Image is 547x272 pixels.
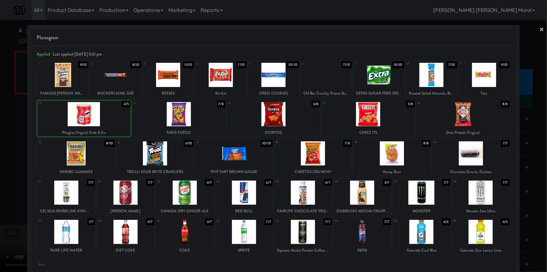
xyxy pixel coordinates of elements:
div: Extra [39,262,116,268]
div: 14 [418,101,463,106]
div: TROLLI SOUR BRITE CRAWLERS [116,168,194,176]
div: REESES [143,90,194,97]
div: COKE [157,247,213,254]
div: 234/7CANADA DRY GINGER ALE [156,179,213,215]
div: Monster Zero Ultra [453,207,509,215]
div: 256/7FAIRLIFE CHOCOLATE PROTEIN SHAKES [274,179,332,215]
div: CHEEZ ITS [323,129,414,137]
div: 18 [276,140,313,145]
div: 28/10SNICKERS KING SIZE [90,61,141,97]
div: [PERSON_NAME] [97,207,154,215]
div: 23 [157,179,185,184]
div: Gatorade Cool Blue [394,247,450,254]
div: 117/8TAKIS FUEGO [132,101,225,137]
div: 7 [355,61,379,67]
div: Roasted Salted Almonds, Blue Diamond [406,90,457,97]
div: 10 [39,101,84,106]
div: 29 [39,218,66,224]
div: 304/7DIET COKE [97,218,154,254]
div: 36 [453,218,481,224]
div: 7/10 [236,61,246,68]
div: Twix [460,90,509,97]
div: 7/7 [501,179,509,186]
div: 87/10Roasted Salted Almonds, Blue Diamond [406,61,457,97]
div: 126/8DORITOS [227,101,320,137]
div: 287/7Monster Zero Ultra [452,179,510,215]
div: 3 [144,61,168,67]
div: Twix [459,90,510,97]
div: Honey Buns [353,168,431,176]
div: 8/10 [131,61,141,68]
div: STARBUCKS MOCHA FRAPPUCCINO [334,207,390,215]
div: 354/6Gatorade Cool Blue [393,218,450,254]
div: Kit Kat [195,90,246,97]
div: CELSIUS SPARKLING KIWI GUAVA [38,207,94,215]
span: Last applied [DATE] 5:51 pm [53,51,102,57]
div: 158/10HARIBO GUMMIES [37,140,115,176]
div: 166/10TROLLI SOUR BRITE CRAWLERS [116,140,194,176]
div: 27 [394,179,422,184]
div: 16 [118,140,155,145]
div: 5/8 [406,101,415,107]
div: CELSIUS SPARKLING KIWI GUAVA [37,207,95,215]
div: Clif Bar Crunchy Peanut Butter [302,90,351,97]
div: 227/7[PERSON_NAME] [97,179,154,215]
div: 337/7Espresso Mocha Protein Coffee, Black Rifle [274,218,332,254]
div: 4/7 [205,179,213,186]
div: CHEETOS CRUNCHY [274,168,352,176]
div: 277/7MONSTER [393,179,450,215]
div: 19 [355,140,392,145]
div: Espresso Mocha Protein Coffee, Black Rifle [275,247,331,254]
div: Pringles Original Grab & Go [38,129,129,137]
div: HARIBO GUMMIES [38,168,114,176]
div: SNICKERS KING SIZE [90,90,141,97]
div: CHEEZ ITS [322,129,415,137]
div: 6/10 [184,140,194,147]
div: Honey Buns [354,168,430,176]
div: Dots Pretzels Original [417,129,508,137]
div: 24 [216,179,244,184]
div: PURE LIFE WATER [38,247,94,254]
div: 15/15 [183,61,194,68]
div: HARIBO GUMMIES [37,168,115,176]
div: 217/7CELSIUS SPARKLING KIWI GUAVA [37,179,95,215]
div: 33 [276,218,303,224]
div: 6/8 [312,101,320,107]
div: Gatorade Zero Lemon Lime [453,247,509,254]
div: 148/8Dots Pretzels Original [416,101,509,137]
div: FAIRLIFE CHOCOLATE PROTEIN SHAKES [275,207,331,215]
span: Planogram [37,33,510,42]
div: 10/10 [392,61,404,68]
div: Roasted Salted Almonds, Blue Diamond [407,90,456,97]
div: 25 [276,179,303,184]
div: 4/6 [501,218,509,225]
div: 8/8 [422,140,431,147]
div: Gatorade Cool Blue [393,247,450,254]
div: 246/7RED BULL [215,179,273,215]
div: 34 [335,218,362,224]
div: OREO COOKIES [248,90,299,97]
div: 10/10 [261,140,273,147]
div: FAMOUS [PERSON_NAME] CHOCOLATE CHIP COOKIES [37,90,88,97]
div: MONSTER [393,207,450,215]
div: 28 [453,179,481,184]
div: 263/7STARBUCKS MOCHA FRAPPUCCINO [334,179,391,215]
div: MONSTER [394,207,450,215]
div: 364/6Gatorade Zero Lemon Lime [452,218,510,254]
div: 4/6 [442,218,450,225]
div: 13 [323,101,368,106]
div: SPRITE [215,247,273,254]
div: PURE LIFE WATER [37,247,95,254]
div: 6/7 [205,218,213,225]
div: Dots Pretzels Original [416,129,509,137]
div: Espresso Mocha Protein Coffee, Black Rifle [274,247,332,254]
div: CANADA DRY GINGER ALE [156,207,213,215]
div: FAIRLIFE CHOCOLATE PROTEIN SHAKES [274,207,332,215]
div: 7/8 [343,140,352,147]
div: POP TART BROWN SUGAR [195,168,273,176]
div: 2 [91,61,115,67]
div: COKE [156,247,213,254]
div: TAKIS FUEGO [132,129,225,137]
div: 15 [39,140,76,145]
div: DORITOS [228,129,319,137]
